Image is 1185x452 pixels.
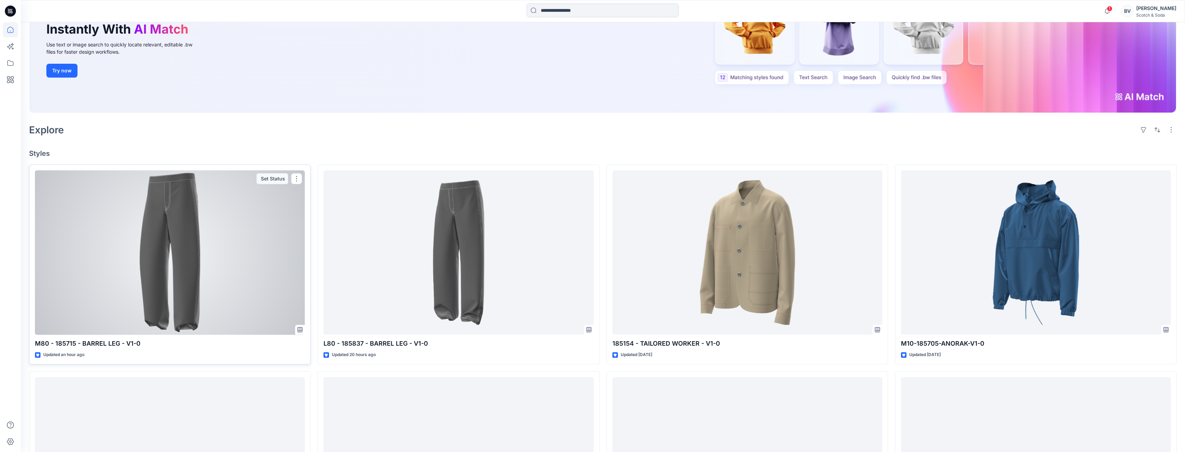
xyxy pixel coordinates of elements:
div: [PERSON_NAME] [1136,4,1176,12]
span: 1 [1107,6,1112,11]
p: M10-185705-ANORAK-V1-0 [901,339,1171,348]
p: M80 - 185715 - BARREL LEG - V1-0 [35,339,305,348]
div: BV [1121,5,1133,17]
div: Use text or image search to quickly locate relevant, editable .bw files for faster design workflows. [46,41,202,55]
div: Scotch & Soda [1136,12,1176,18]
p: Updated an hour ago [43,351,84,358]
h2: Explore [29,124,64,135]
p: L80 - 185837 - BARREL LEG - V1-0 [323,339,593,348]
a: 185154 - TAILORED WORKER - V1-0 [612,170,882,335]
p: Updated [DATE] [909,351,941,358]
a: M10-185705-ANORAK-V1-0 [901,170,1171,335]
p: Updated 20 hours ago [332,351,376,358]
p: 185154 - TAILORED WORKER - V1-0 [612,339,882,348]
p: Updated [DATE] [621,351,652,358]
span: AI Match [134,21,188,37]
h4: Styles [29,149,1177,158]
a: L80 - 185837 - BARREL LEG - V1-0 [323,170,593,335]
a: M80 - 185715 - BARREL LEG - V1-0 [35,170,305,335]
button: Try now [46,64,78,78]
